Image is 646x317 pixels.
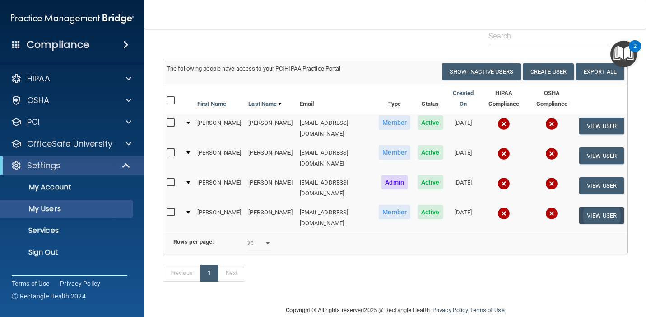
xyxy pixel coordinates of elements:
[27,160,60,171] p: Settings
[194,143,245,173] td: [PERSON_NAME]
[194,114,245,143] td: [PERSON_NAME]
[11,9,134,28] img: PMB logo
[579,147,624,164] button: View User
[11,160,131,171] a: Settings
[447,143,480,173] td: [DATE]
[296,173,376,203] td: [EMAIL_ADDRESS][DOMAIN_NAME]
[12,292,86,301] span: Ⓒ Rectangle Health 2024
[497,207,510,220] img: cross.ca9f0e7f.svg
[163,265,200,282] a: Previous
[447,173,480,203] td: [DATE]
[27,117,40,128] p: PCI
[497,118,510,130] img: cross.ca9f0e7f.svg
[11,73,131,84] a: HIPAA
[545,147,558,160] img: cross.ca9f0e7f.svg
[497,147,510,160] img: cross.ca9f0e7f.svg
[245,143,296,173] td: [PERSON_NAME]
[469,307,504,313] a: Terms of Use
[6,248,129,257] p: Sign Out
[167,65,341,72] span: The following people have access to your PCIHIPAA Practice Portal
[194,173,245,203] td: [PERSON_NAME]
[245,173,296,203] td: [PERSON_NAME]
[173,238,214,245] b: Rows per page:
[11,95,131,106] a: OSHA
[296,114,376,143] td: [EMAIL_ADDRESS][DOMAIN_NAME]
[418,175,443,189] span: Active
[11,138,131,149] a: OfficeSafe University
[579,207,624,224] button: View User
[523,63,574,80] button: Create User
[197,99,226,109] a: First Name
[545,118,558,130] img: cross.ca9f0e7f.svg
[447,203,480,232] td: [DATE]
[296,203,376,232] td: [EMAIL_ADDRESS][DOMAIN_NAME]
[379,145,410,160] span: Member
[245,114,296,143] td: [PERSON_NAME]
[418,145,443,160] span: Active
[633,46,637,58] div: 2
[194,203,245,232] td: [PERSON_NAME]
[200,265,218,282] a: 1
[579,118,624,134] button: View User
[447,114,480,143] td: [DATE]
[12,279,49,288] a: Terms of Use
[610,41,637,67] button: Open Resource Center, 2 new notifications
[497,177,510,190] img: cross.ca9f0e7f.svg
[414,84,447,114] th: Status
[442,63,521,80] button: Show Inactive Users
[381,175,408,189] span: Admin
[60,279,101,288] a: Privacy Policy
[490,270,635,306] iframe: Drift Widget Chat Controller
[27,95,50,106] p: OSHA
[375,84,414,114] th: Type
[576,63,624,80] a: Export All
[27,38,89,51] h4: Compliance
[488,28,609,44] input: Search
[418,115,443,130] span: Active
[27,138,112,149] p: OfficeSafe University
[296,84,376,114] th: Email
[545,177,558,190] img: cross.ca9f0e7f.svg
[545,207,558,220] img: cross.ca9f0e7f.svg
[6,204,129,213] p: My Users
[245,203,296,232] td: [PERSON_NAME]
[296,143,376,173] td: [EMAIL_ADDRESS][DOMAIN_NAME]
[528,84,576,114] th: OSHA Compliance
[218,265,245,282] a: Next
[418,205,443,219] span: Active
[579,177,624,194] button: View User
[6,183,129,192] p: My Account
[27,73,50,84] p: HIPAA
[11,117,131,128] a: PCI
[379,205,410,219] span: Member
[248,99,282,109] a: Last Name
[451,88,476,109] a: Created On
[480,84,528,114] th: HIPAA Compliance
[6,226,129,235] p: Services
[379,115,410,130] span: Member
[432,307,468,313] a: Privacy Policy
